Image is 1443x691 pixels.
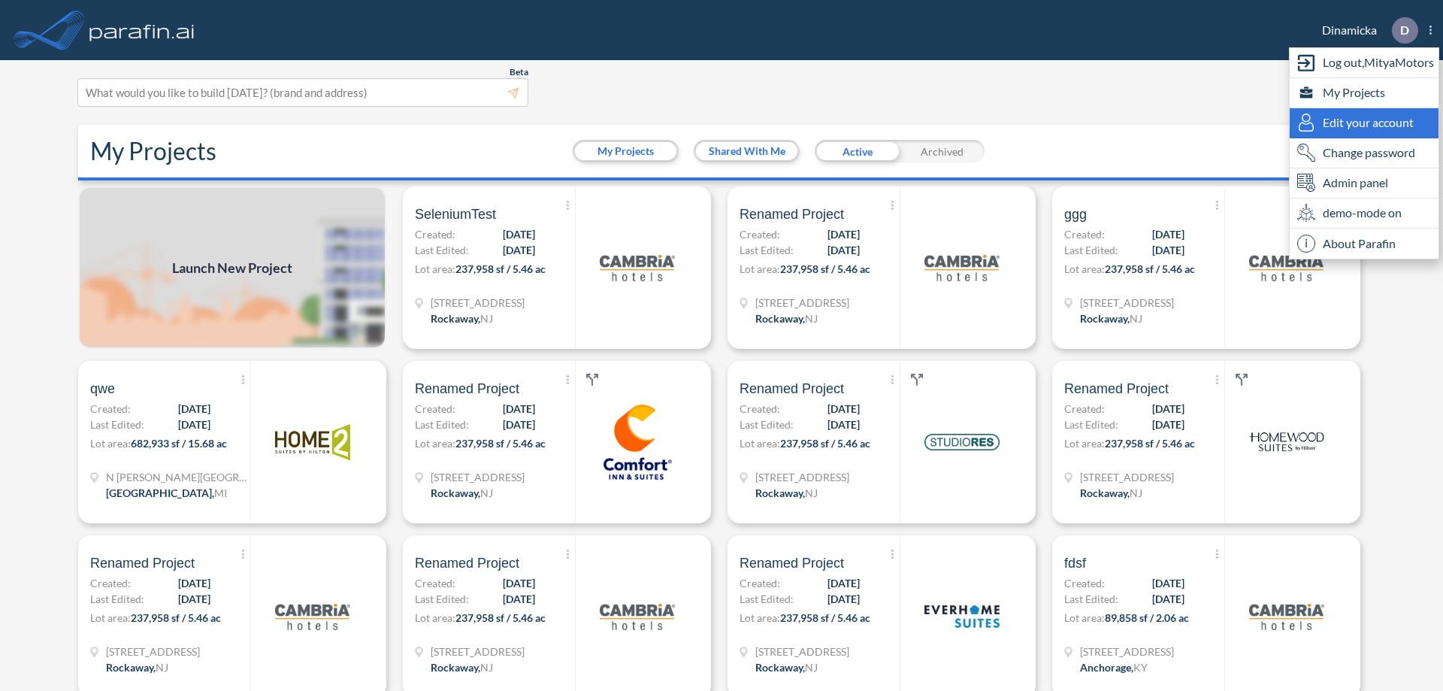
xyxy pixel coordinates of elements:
img: logo [600,579,675,654]
img: logo [1249,579,1324,654]
div: Rockaway, NJ [1080,485,1142,501]
div: Log out [1290,48,1438,78]
span: Renamed Project [415,380,519,398]
span: Renamed Project [90,554,195,572]
span: 321 Mt Hope Ave [431,644,525,659]
span: Anchorage , [1080,661,1133,674]
span: Created: [1064,401,1105,417]
span: SeleniumTest [415,205,496,223]
span: Lot area: [1064,611,1105,624]
span: 237,958 sf / 5.46 ac [455,262,546,275]
span: [DATE] [178,575,210,591]
span: Last Edited: [740,591,794,607]
span: NJ [805,486,818,499]
span: [DATE] [1152,401,1184,417]
span: 237,958 sf / 5.46 ac [455,437,546,450]
span: 321 Mt Hope Ave [755,644,849,659]
span: NJ [1130,486,1142,499]
span: [DATE] [503,242,535,258]
span: i [1297,235,1315,253]
span: [DATE] [1152,417,1184,432]
span: NJ [156,661,168,674]
span: [DATE] [503,591,535,607]
div: Rockaway, NJ [431,311,493,326]
span: Rockaway , [431,312,480,325]
img: logo [600,230,675,305]
span: 89,858 sf / 2.06 ac [1105,611,1189,624]
span: Admin panel [1323,174,1388,192]
div: Grand Rapids, MI [106,485,227,501]
span: [DATE] [827,226,860,242]
span: Lot area: [1064,262,1105,275]
img: logo [924,579,1000,654]
span: Last Edited: [90,417,144,432]
span: Rockaway , [431,661,480,674]
span: [DATE] [827,417,860,432]
span: [DATE] [1152,591,1184,607]
span: Last Edited: [1064,417,1118,432]
span: 321 Mt Hope Ave [1080,469,1174,485]
span: Rockaway , [106,661,156,674]
span: [DATE] [827,401,860,417]
span: Last Edited: [415,242,469,258]
span: Log out, MityaMotors [1323,53,1434,71]
span: [DATE] [178,417,210,432]
div: About Parafin [1290,229,1438,259]
span: Last Edited: [1064,591,1118,607]
span: Renamed Project [740,205,844,223]
span: Last Edited: [90,591,144,607]
div: Change password [1290,138,1438,168]
span: 321 Mt Hope Ave [431,469,525,485]
img: logo [1249,230,1324,305]
img: logo [1249,405,1324,480]
span: Lot area: [415,262,455,275]
span: 682,933 sf / 15.68 ac [131,437,227,450]
span: [DATE] [1152,575,1184,591]
span: [DATE] [827,242,860,258]
span: NJ [480,661,493,674]
span: MI [214,486,227,499]
img: logo [275,579,350,654]
span: [DATE] [827,591,860,607]
div: Edit user [1290,108,1438,138]
div: Active [815,140,900,162]
span: [GEOGRAPHIC_DATA] , [106,486,214,499]
span: Lot area: [740,437,780,450]
span: Launch New Project [172,258,292,278]
span: 237,958 sf / 5.46 ac [1105,262,1195,275]
img: logo [600,405,675,480]
span: 1899 Evergreen Rd [1080,644,1174,659]
span: demo-mode on [1323,204,1402,222]
a: Launch New Project [78,186,386,349]
h2: My Projects [90,137,216,165]
span: Lot area: [415,437,455,450]
span: NJ [805,661,818,674]
span: Last Edited: [415,591,469,607]
div: demo-mode on [1290,199,1438,229]
span: 237,958 sf / 5.46 ac [131,611,221,624]
span: Renamed Project [1064,380,1169,398]
span: [DATE] [503,226,535,242]
span: Renamed Project [740,554,844,572]
div: Archived [900,140,985,162]
button: My Projects [575,142,676,160]
span: Created: [90,575,131,591]
span: Rockaway , [1080,312,1130,325]
span: Edit your account [1323,114,1414,132]
span: Lot area: [1064,437,1105,450]
span: Rockaway , [431,486,480,499]
div: Rockaway, NJ [431,485,493,501]
span: Lot area: [415,611,455,624]
span: Created: [90,401,131,417]
span: Created: [740,575,780,591]
div: Anchorage, KY [1080,659,1148,675]
span: 237,958 sf / 5.46 ac [1105,437,1195,450]
img: add [78,186,386,349]
span: [DATE] [503,417,535,432]
div: Rockaway, NJ [755,311,818,326]
img: logo [924,405,1000,480]
div: My Projects [1290,78,1438,108]
span: [DATE] [827,575,860,591]
span: Created: [1064,226,1105,242]
span: Rockaway , [755,486,805,499]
